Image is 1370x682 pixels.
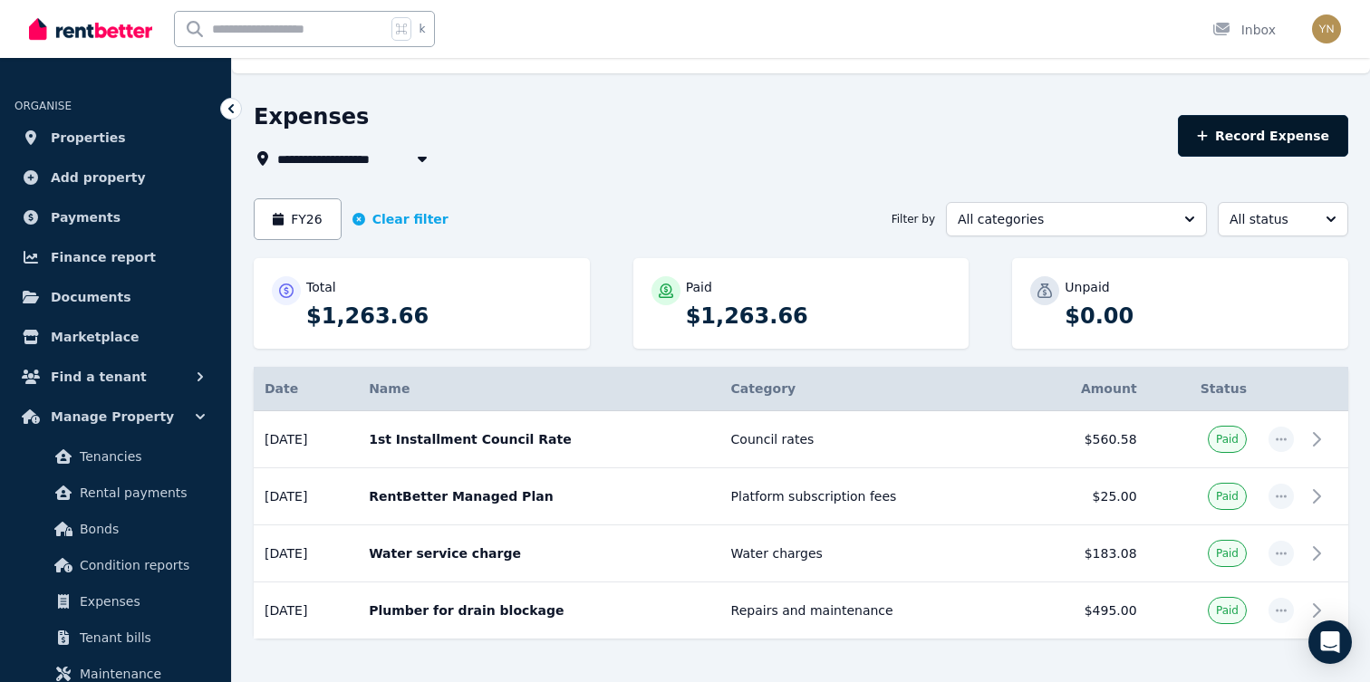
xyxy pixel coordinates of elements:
td: $560.58 [1022,411,1147,468]
p: $1,263.66 [306,302,572,331]
p: Paid [686,278,712,296]
th: Name [358,367,719,411]
a: Expenses [22,583,209,620]
td: [DATE] [254,525,358,582]
img: RentBetter [29,15,152,43]
button: FY26 [254,198,342,240]
td: [DATE] [254,582,358,639]
span: Finance report [51,246,156,268]
p: $0.00 [1065,302,1330,331]
span: Payments [51,207,121,228]
button: Record Expense [1178,115,1348,157]
a: Finance report [14,239,217,275]
td: Repairs and maintenance [720,582,1023,639]
p: RentBetter Managed Plan [369,487,709,505]
a: Add property [14,159,217,196]
p: Plumber for drain blockage [369,601,709,620]
th: Status [1148,367,1258,411]
span: Marketplace [51,326,139,348]
img: Yadab Nepal [1312,14,1341,43]
div: Inbox [1212,21,1276,39]
span: Condition reports [80,554,202,576]
td: [DATE] [254,411,358,468]
button: All status [1218,202,1348,236]
span: Paid [1216,546,1239,561]
span: Find a tenant [51,366,147,388]
p: Water service charge [369,544,709,562]
span: ORGANISE [14,100,72,112]
td: Council rates [720,411,1023,468]
th: Date [254,367,358,411]
td: Water charges [720,525,1023,582]
span: Tenancies [80,446,202,467]
button: Clear filter [352,210,449,228]
span: Manage Property [51,406,174,427]
span: Add property [51,167,146,188]
td: $495.00 [1022,582,1147,639]
a: Payments [14,199,217,235]
a: Rental payments [22,475,209,511]
td: $25.00 [1022,468,1147,525]
button: Find a tenant [14,359,217,395]
p: Unpaid [1065,278,1109,296]
span: Paid [1216,489,1239,504]
span: Filter by [892,212,935,226]
a: Properties [14,120,217,156]
span: Paid [1216,432,1239,447]
span: Documents [51,286,131,308]
button: All categories [946,202,1207,236]
span: k [419,22,425,36]
a: Marketplace [14,319,217,355]
td: [DATE] [254,468,358,525]
td: $183.08 [1022,525,1147,582]
a: Documents [14,279,217,315]
th: Amount [1022,367,1147,411]
span: Paid [1216,603,1239,618]
th: Category [720,367,1023,411]
a: Bonds [22,511,209,547]
p: 1st Installment Council Rate [369,430,709,448]
a: Tenancies [22,438,209,475]
p: Total [306,278,336,296]
p: $1,263.66 [686,302,951,331]
a: Condition reports [22,547,209,583]
span: All status [1230,210,1311,228]
span: Bonds [80,518,202,540]
span: All categories [958,210,1170,228]
h1: Expenses [254,102,369,131]
span: Tenant bills [80,627,202,648]
span: Expenses [80,591,202,612]
span: Rental payments [80,482,202,504]
button: Manage Property [14,399,217,435]
td: Platform subscription fees [720,468,1023,525]
div: Open Intercom Messenger [1308,620,1352,664]
span: Properties [51,127,126,149]
a: Tenant bills [22,620,209,656]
